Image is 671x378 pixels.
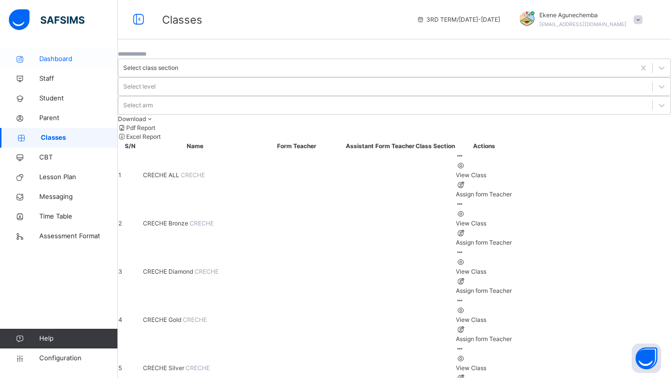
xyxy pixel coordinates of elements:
[186,364,210,372] span: CRECHE
[123,63,178,72] div: Select class section
[123,101,153,110] div: Select arm
[248,141,345,151] th: Form Teacher
[456,364,512,373] div: View Class
[181,171,205,179] span: CRECHE
[162,13,202,26] span: Classes
[39,153,118,162] span: CBT
[539,11,626,20] span: Ekene Agunechemba
[456,171,512,180] div: View Class
[118,248,142,296] td: 3
[118,115,146,123] span: Download
[143,171,181,179] span: CRECHE ALL
[9,9,84,30] img: safsims
[39,212,118,221] span: Time Table
[417,15,500,24] span: session/term information
[39,74,118,84] span: Staff
[456,190,512,199] div: Assign form Teacher
[39,192,118,202] span: Messaging
[39,172,118,182] span: Lesson Plan
[415,141,455,151] th: Class Section
[539,21,626,27] span: [EMAIL_ADDRESS][DOMAIN_NAME]
[456,267,512,276] div: View Class
[39,231,118,241] span: Assessment Format
[456,315,512,324] div: View Class
[39,353,117,363] span: Configuration
[142,141,248,151] th: Name
[41,133,118,143] span: Classes
[456,286,512,295] div: Assign form Teacher
[632,344,661,373] button: Open asap
[118,199,142,248] td: 2
[118,124,671,132] li: dropdown-list-item-null-0
[143,316,183,323] span: CRECHE Gold
[456,238,512,247] div: Assign form Teacher
[123,82,156,91] div: Select level
[143,364,186,372] span: CRECHE Silver
[39,113,118,123] span: Parent
[456,335,512,344] div: Assign form Teacher
[143,220,190,227] span: CRECHE Bronze
[39,94,118,103] span: Student
[345,141,415,151] th: Assistant Form Teacher
[118,296,142,344] td: 4
[118,151,142,199] td: 1
[39,334,117,344] span: Help
[455,141,512,151] th: Actions
[118,141,142,151] th: S/N
[190,220,214,227] span: CRECHE
[118,132,671,141] li: dropdown-list-item-null-1
[456,219,512,228] div: View Class
[39,54,118,64] span: Dashboard
[195,268,219,275] span: CRECHE
[510,11,647,29] div: EkeneAgunechemba
[183,316,207,323] span: CRECHE
[143,268,195,275] span: CRECHE Diamond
